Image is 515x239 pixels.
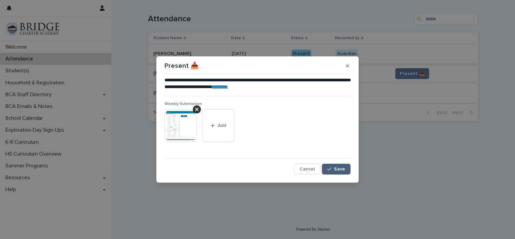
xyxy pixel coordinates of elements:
[218,123,226,128] span: Add
[294,164,321,175] button: Cancel
[322,164,351,175] button: Save
[334,167,345,171] span: Save
[164,62,199,70] p: Present 📥
[164,102,202,106] span: Weekly Submission
[300,167,315,171] span: Cancel
[202,109,235,142] button: Add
